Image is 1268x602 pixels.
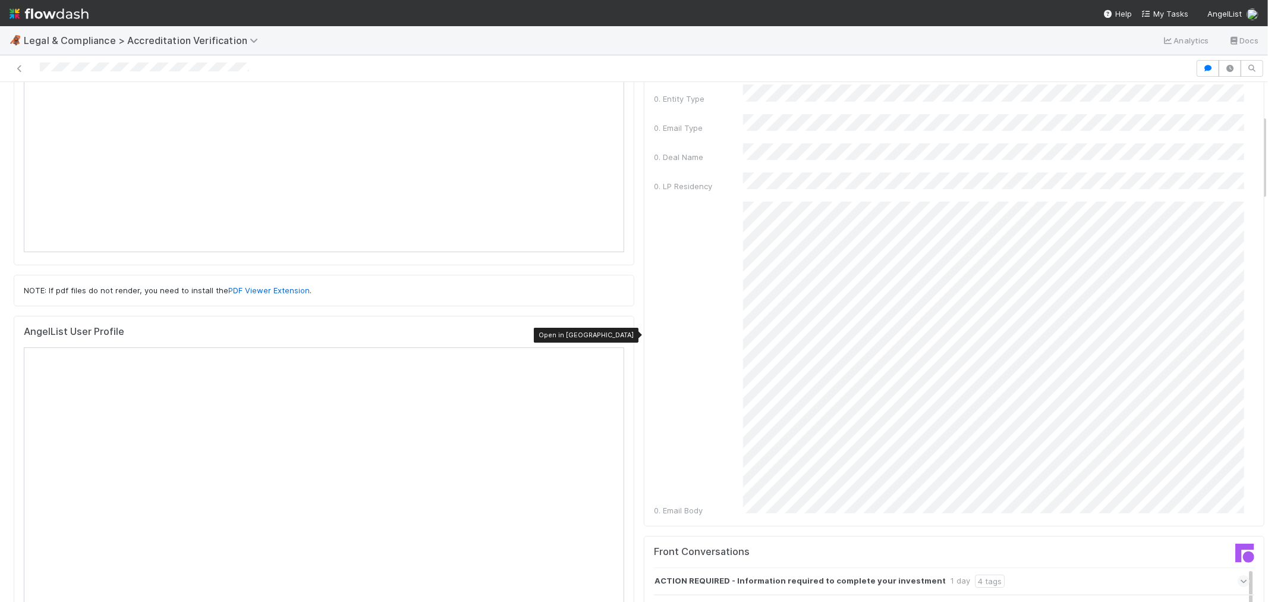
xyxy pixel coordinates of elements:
[24,285,624,297] p: NOTE: If pdf files do not render, you need to install the .
[1228,33,1258,48] a: Docs
[228,286,310,295] a: PDF Viewer Extension
[655,575,946,588] strong: ACTION REQUIRED - Information required to complete your investment
[654,504,743,516] div: 0. Email Body
[24,35,264,46] span: Legal & Compliance > Accreditation Verification
[654,122,743,134] div: 0. Email Type
[1141,9,1188,18] span: My Tasks
[1207,9,1242,18] span: AngelList
[1247,8,1258,20] img: avatar_cd4e5e5e-3003-49e5-bc76-fd776f359de9.png
[654,93,743,105] div: 0. Entity Type
[24,326,124,338] h5: AngelList User Profile
[951,575,970,588] div: 1 day
[654,546,945,558] h5: Front Conversations
[654,151,743,163] div: 0. Deal Name
[1235,544,1254,563] img: front-logo-b4b721b83371efbadf0a.svg
[10,4,89,24] img: logo-inverted-e16ddd16eac7371096b0.svg
[10,35,21,45] span: 🦧
[1141,8,1188,20] a: My Tasks
[1103,8,1132,20] div: Help
[975,575,1005,588] div: 4 tags
[654,180,743,192] div: 0. LP Residency
[1162,33,1209,48] a: Analytics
